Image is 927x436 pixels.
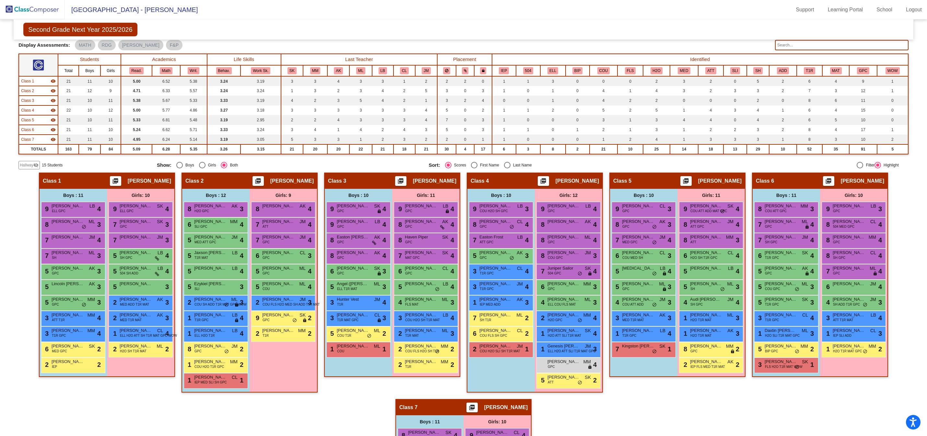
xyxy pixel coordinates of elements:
button: H2O [651,67,662,74]
td: 2 [303,115,327,125]
td: 3.24 [207,76,241,86]
td: 3.24 [241,86,281,96]
a: School [871,5,898,15]
td: 21 [58,96,79,105]
th: Boys [79,65,100,76]
td: 21 [58,86,79,96]
mat-icon: picture_as_pdf [825,178,832,187]
th: Michelle Lynn [349,65,372,76]
td: 4 [474,96,492,105]
td: 0 [617,76,643,86]
button: SH [753,67,762,74]
td: 1 [540,86,566,96]
button: MM [310,67,321,74]
mat-icon: picture_as_pdf [397,178,405,187]
td: 5.38 [121,96,152,105]
td: 3 [643,125,670,135]
td: 2 [437,76,456,86]
td: 3 [281,105,303,115]
td: 4 [349,125,372,135]
td: 10 [849,115,877,125]
td: 3 [540,76,566,86]
td: 10 [79,96,100,105]
th: Jennifer MacDonald [415,65,437,76]
td: 12 [849,86,877,96]
td: 4 [372,86,393,96]
mat-icon: visibility [51,79,56,84]
td: 7 [797,86,823,96]
td: 3 [327,96,349,105]
button: Print Students Details [110,176,121,186]
td: 5 [437,125,456,135]
button: Print Students Details [252,176,264,186]
td: 3.27 [207,105,241,115]
td: 5.33 [121,115,152,125]
td: 5.38 [180,76,207,86]
td: 0 [540,125,566,135]
td: 5.33 [180,96,207,105]
td: 3 [349,86,372,96]
td: 1 [877,76,908,86]
td: 4 [327,76,349,86]
td: 3 [437,96,456,105]
td: 1 [492,105,516,115]
td: 3 [590,115,618,125]
button: Work Sk. [251,67,270,74]
mat-chip: MATH [75,40,95,50]
th: Title I Reading (Sees Ashley, Sarah, Courtney, Trish or has literacy partners) [797,65,823,76]
button: Print Students Details [680,176,692,186]
td: 3 [303,105,327,115]
td: 8 [797,96,823,105]
button: Print Students Details [466,403,478,412]
td: 4 [372,96,393,105]
mat-icon: visibility [51,117,56,123]
td: 2 [393,86,415,96]
th: Counseling Supports [590,65,618,76]
th: Keep away students [437,65,456,76]
th: Lily Bradley [372,65,393,76]
td: 2 [393,96,415,105]
td: 5.77 [152,105,180,115]
td: 4 [822,105,849,115]
th: Attendance Issues (Tardy/Absences) [698,65,723,76]
td: 7 [437,115,456,125]
th: Student will be evaluated for special education. [877,65,908,76]
td: 1 [327,125,349,135]
td: 3 [474,86,492,96]
th: Good Parent Communication [849,65,877,76]
td: 1 [566,125,590,135]
td: 1 [415,96,437,105]
button: GPC [857,67,869,74]
input: Search... [775,40,909,50]
button: JM [422,67,431,74]
td: 4 [590,96,618,105]
td: 0 [723,96,747,105]
td: 4 [590,86,618,96]
td: 3 [303,76,327,86]
th: Medical Needs (i.e., meds, bathroom, severe allergies, medical diagnosis) [670,65,698,76]
td: 0 [516,96,540,105]
th: Placement [437,54,492,65]
button: BIP [572,67,582,74]
td: 21 [58,125,79,135]
td: 4 [281,96,303,105]
td: 9 [100,86,121,96]
mat-icon: visibility [51,88,56,93]
span: Class 3 [21,98,34,103]
button: ATT [705,67,716,74]
td: 3 [643,115,670,125]
td: 6 [797,76,823,86]
td: 5 [415,86,437,96]
td: Tess Ambrose - No Class Name [19,96,58,105]
td: 3.33 [207,125,241,135]
button: Print Students Details [395,176,406,186]
th: Sarah Kaminski [281,65,303,76]
td: 3.18 [241,105,281,115]
th: Girls [100,65,121,76]
td: 11 [849,96,877,105]
td: 5 [437,105,456,115]
mat-icon: picture_as_pdf [111,178,119,187]
td: 3 [372,115,393,125]
td: 1 [516,125,540,135]
td: 3 [437,86,456,96]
